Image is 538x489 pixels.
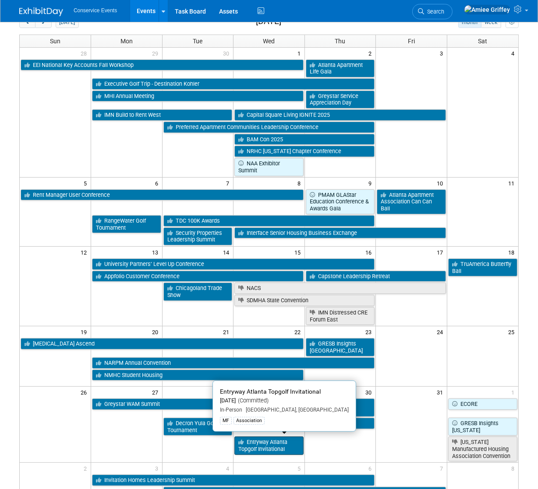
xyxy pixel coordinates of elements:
a: RangeWater Golf Tournament [92,215,161,233]
a: [MEDICAL_DATA] Ascend [21,338,304,349]
span: Conservice Events [74,7,117,14]
span: 27 [151,387,162,398]
a: Interface Senior Housing Business Exchange [234,227,446,239]
a: Appfolio Customer Conference [92,271,304,282]
a: Invitation Homes Leadership Summit [92,475,375,486]
span: 3 [154,463,162,474]
span: 30 [365,387,375,398]
span: Sun [50,38,60,45]
button: myCustomButton [506,17,519,28]
span: 12 [80,247,91,258]
a: PMAM GLAStar Education Conference & Awards Gala [306,189,375,214]
span: 6 [154,178,162,189]
a: Preferred Apartment Communities Leadership Conference [163,122,375,133]
span: 14 [222,247,233,258]
span: 23 [365,326,375,337]
span: 15 [294,247,304,258]
a: NARPM Annual Convention [92,357,375,369]
a: MHI Annual Meeting [92,91,304,102]
a: Atlanta Apartment Life Gala [306,59,375,77]
span: 7 [225,178,233,189]
span: 2 [83,463,91,474]
span: 5 [297,463,304,474]
a: Rent Manager User Conference [21,189,304,201]
a: Entryway Atlanta Topgolf Invitational [234,437,304,454]
span: 4 [510,48,518,59]
span: 1 [510,387,518,398]
span: 5 [83,178,91,189]
img: ExhibitDay [19,7,63,16]
button: [DATE] [56,17,79,28]
span: Tue [193,38,202,45]
span: 29 [151,48,162,59]
span: [GEOGRAPHIC_DATA], [GEOGRAPHIC_DATA] [242,407,349,413]
span: 30 [222,48,233,59]
div: Association [234,417,265,425]
a: IMN Distressed CRE Forum East [306,307,375,325]
a: Executive Golf Trip - Destination Kohler [92,78,375,90]
span: 6 [368,463,375,474]
a: Capital Square Living IGNITE 2025 [234,109,446,121]
div: MF [220,417,232,425]
span: 19 [80,326,91,337]
a: University Partners’ Level Up Conference [92,258,375,270]
span: 7 [439,463,447,474]
a: GRESB Insights [GEOGRAPHIC_DATA] [306,338,375,356]
a: NMHC Student Housing [92,370,304,381]
span: Entryway Atlanta Topgolf Invitational [220,388,321,395]
a: Greystar WAM Summit [92,398,304,410]
h2: [DATE] [256,17,281,26]
span: 22 [294,326,304,337]
span: Search [424,8,444,15]
a: NACS [234,283,446,294]
span: In-Person [220,407,242,413]
span: 17 [436,247,447,258]
span: 4 [225,463,233,474]
a: TruAmerica Butterfly Ball [448,258,517,276]
a: Capstone Leadership Retreat [306,271,446,282]
a: EEI National Key Accounts Fall Workshop [21,59,304,71]
span: 21 [222,326,233,337]
a: NAA Exhibitor Summit [234,158,304,176]
a: GRESB Insights [US_STATE] [448,418,517,436]
span: Thu [335,38,346,45]
a: NRHC [US_STATE] Chapter Conference [234,146,375,157]
span: 3 [439,48,447,59]
span: (Committed) [236,397,269,404]
a: Greystar Service Appreciation Day [306,91,375,108]
a: BAM Con 2025 [234,134,375,145]
span: 11 [507,178,518,189]
span: 20 [151,326,162,337]
button: prev [19,17,35,28]
span: 16 [365,247,375,258]
span: 13 [151,247,162,258]
span: 10 [436,178,447,189]
span: 8 [510,463,518,474]
span: Fri [408,38,415,45]
span: 8 [297,178,304,189]
span: 1 [297,48,304,59]
img: Amiee Griffey [464,5,510,14]
button: month [458,17,481,28]
a: Search [412,4,453,19]
span: Sat [478,38,487,45]
a: Decron Yula Golf Tournament [163,418,233,436]
a: Atlanta Apartment Association Can Can Ball [377,189,446,214]
span: 18 [507,247,518,258]
a: ECORE [448,398,517,410]
a: TDC 100K Awards [163,215,375,227]
span: 26 [80,387,91,398]
a: Security Properties Leadership Summit [163,227,233,245]
span: 9 [368,178,375,189]
span: Mon [120,38,133,45]
div: [DATE] [220,397,349,405]
a: IMN Build to Rent West [92,109,232,121]
span: 24 [436,326,447,337]
span: 31 [436,387,447,398]
i: Personalize Calendar [509,20,515,25]
a: Chicagoland Trade Show [163,283,233,300]
a: SDMHA State Convention [234,295,375,306]
button: week [481,17,501,28]
button: next [35,17,51,28]
span: 25 [507,326,518,337]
